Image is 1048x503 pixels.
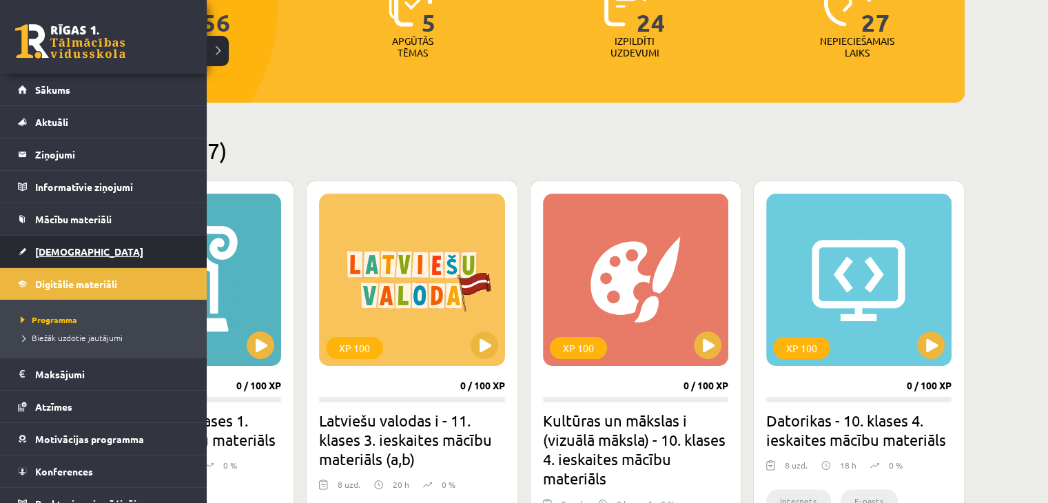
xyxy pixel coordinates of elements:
span: Atzīmes [35,400,72,413]
p: 0 % [889,459,903,471]
a: Konferences [18,455,189,487]
a: Atzīmes [18,391,189,422]
a: Mācību materiāli [18,203,189,235]
legend: Maksājumi [35,358,189,390]
a: Motivācijas programma [18,423,189,455]
p: 0 % [223,459,237,471]
p: Izpildīti uzdevumi [608,35,661,59]
a: Aktuāli [18,106,189,138]
span: Motivācijas programma [35,433,144,445]
a: Programma [17,314,193,326]
p: 18 h [840,459,856,471]
span: Biežāk uzdotie jautājumi [17,332,123,343]
h2: Kultūras un mākslas i (vizuālā māksla) - 10. klases 4. ieskaites mācību materiāls [543,411,728,488]
p: 20 h [393,478,409,491]
legend: Ziņojumi [35,138,189,170]
h2: Pieejamie (17) [83,137,965,164]
a: [DEMOGRAPHIC_DATA] [18,236,189,267]
span: Mācību materiāli [35,213,112,225]
span: Aktuāli [35,116,68,128]
div: XP 100 [773,337,830,359]
a: Rīgas 1. Tālmācības vidusskola [15,24,125,59]
span: Digitālie materiāli [35,278,117,290]
div: XP 100 [550,337,607,359]
legend: Informatīvie ziņojumi [35,171,189,203]
div: XP 100 [326,337,383,359]
a: Maksājumi [18,358,189,390]
div: 8 uzd. [338,478,360,499]
span: Programma [17,314,77,325]
p: 0 % [442,478,455,491]
span: Sākums [35,83,70,96]
h2: Datorikas - 10. klases 4. ieskaites mācību materiāls [766,411,952,449]
p: Apgūtās tēmas [386,35,440,59]
a: Informatīvie ziņojumi [18,171,189,203]
p: Nepieciešamais laiks [820,35,894,59]
span: [DEMOGRAPHIC_DATA] [35,245,143,258]
span: Konferences [35,465,93,478]
a: Biežāk uzdotie jautājumi [17,331,193,344]
a: Digitālie materiāli [18,268,189,300]
h2: Latviešu valodas i - 11. klases 3. ieskaites mācību materiāls (a,b) [319,411,504,469]
a: Sākums [18,74,189,105]
a: Ziņojumi [18,138,189,170]
div: 8 uzd. [785,459,808,480]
